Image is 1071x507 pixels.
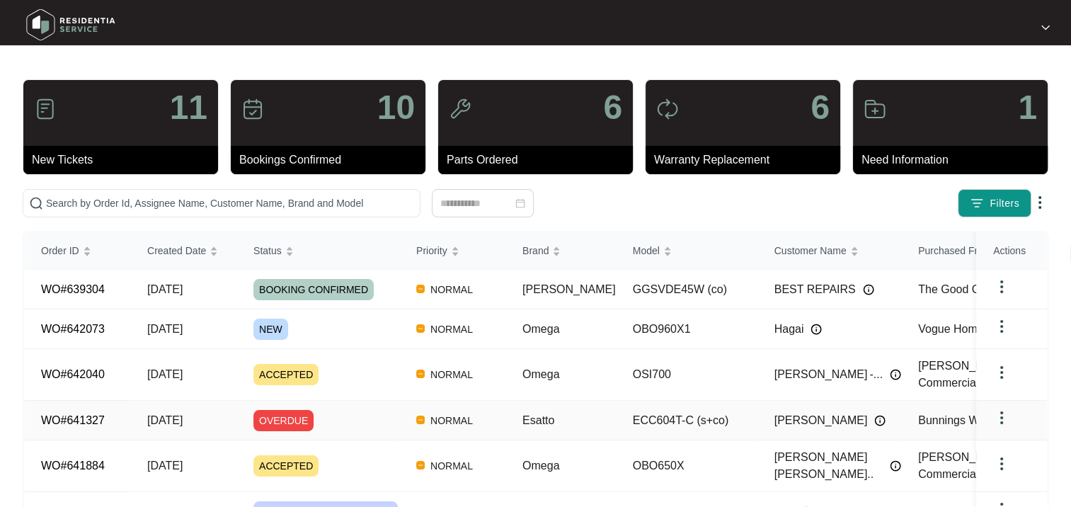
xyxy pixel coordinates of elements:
[41,243,79,258] span: Order ID
[616,309,757,349] td: OBO960X1
[811,91,830,125] p: 6
[241,98,264,120] img: icon
[425,412,479,429] span: NORMAL
[253,364,319,385] span: ACCEPTED
[616,232,757,270] th: Model
[774,243,847,258] span: Customer Name
[505,232,616,270] th: Brand
[918,323,990,335] span: Vogue Homes
[1018,91,1037,125] p: 1
[874,415,886,426] img: Info icon
[41,460,105,472] a: WO#641884
[774,366,883,383] span: [PERSON_NAME] -...
[377,91,415,125] p: 10
[901,232,1043,270] th: Purchased From
[970,196,984,210] img: filter icon
[890,460,901,472] img: Info icon
[633,243,660,258] span: Model
[616,349,757,401] td: OSI700
[253,410,314,431] span: OVERDUE
[399,232,505,270] th: Priority
[416,243,447,258] span: Priority
[976,232,1047,270] th: Actions
[416,370,425,378] img: Vercel Logo
[425,281,479,298] span: NORMAL
[993,455,1010,472] img: dropdown arrow
[993,364,1010,381] img: dropdown arrow
[616,401,757,440] td: ECC604T-C (s+co)
[993,318,1010,335] img: dropdown arrow
[130,232,236,270] th: Created Date
[522,460,559,472] span: Omega
[41,368,105,380] a: WO#642040
[918,451,1012,480] span: [PERSON_NAME] Commercial
[24,232,130,270] th: Order ID
[147,243,206,258] span: Created Date
[236,232,399,270] th: Status
[522,243,549,258] span: Brand
[416,461,425,469] img: Vercel Logo
[774,321,804,338] span: Hagai
[993,409,1010,426] img: dropdown arrow
[656,98,679,120] img: icon
[522,414,554,426] span: Esatto
[46,195,414,211] input: Search by Order Id, Assignee Name, Customer Name, Brand and Model
[416,416,425,424] img: Vercel Logo
[918,414,1026,426] span: Bunnings Warehouse
[603,91,622,125] p: 6
[990,196,1019,211] span: Filters
[774,281,856,298] span: BEST REPAIRS
[32,152,218,169] p: New Tickets
[239,152,425,169] p: Bookings Confirmed
[147,460,183,472] span: [DATE]
[918,360,1012,389] span: [PERSON_NAME] Commercial
[425,366,479,383] span: NORMAL
[416,324,425,333] img: Vercel Logo
[147,283,183,295] span: [DATE]
[890,369,901,380] img: Info icon
[616,440,757,492] td: OBO650X
[958,189,1031,217] button: filter iconFilters
[522,368,559,380] span: Omega
[757,232,901,270] th: Customer Name
[449,98,471,120] img: icon
[253,319,288,340] span: NEW
[147,414,183,426] span: [DATE]
[522,283,616,295] span: [PERSON_NAME]
[811,324,822,335] img: Info icon
[654,152,840,169] p: Warranty Replacement
[253,243,282,258] span: Status
[864,98,886,120] img: icon
[425,321,479,338] span: NORMAL
[425,457,479,474] span: NORMAL
[774,412,868,429] span: [PERSON_NAME]
[147,323,183,335] span: [DATE]
[774,449,883,483] span: [PERSON_NAME] [PERSON_NAME]..
[1041,24,1050,31] img: dropdown arrow
[861,152,1048,169] p: Need Information
[34,98,57,120] img: icon
[21,4,120,46] img: residentia service logo
[416,285,425,293] img: Vercel Logo
[147,368,183,380] span: [DATE]
[1031,194,1048,211] img: dropdown arrow
[918,243,991,258] span: Purchased From
[616,270,757,309] td: GGSVDE45W (co)
[863,284,874,295] img: Info icon
[522,323,559,335] span: Omega
[447,152,633,169] p: Parts Ordered
[993,278,1010,295] img: dropdown arrow
[41,283,105,295] a: WO#639304
[29,196,43,210] img: search-icon
[918,283,998,295] span: The Good Guys
[170,91,207,125] p: 11
[41,323,105,335] a: WO#642073
[253,279,374,300] span: BOOKING CONFIRMED
[253,455,319,477] span: ACCEPTED
[41,414,105,426] a: WO#641327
